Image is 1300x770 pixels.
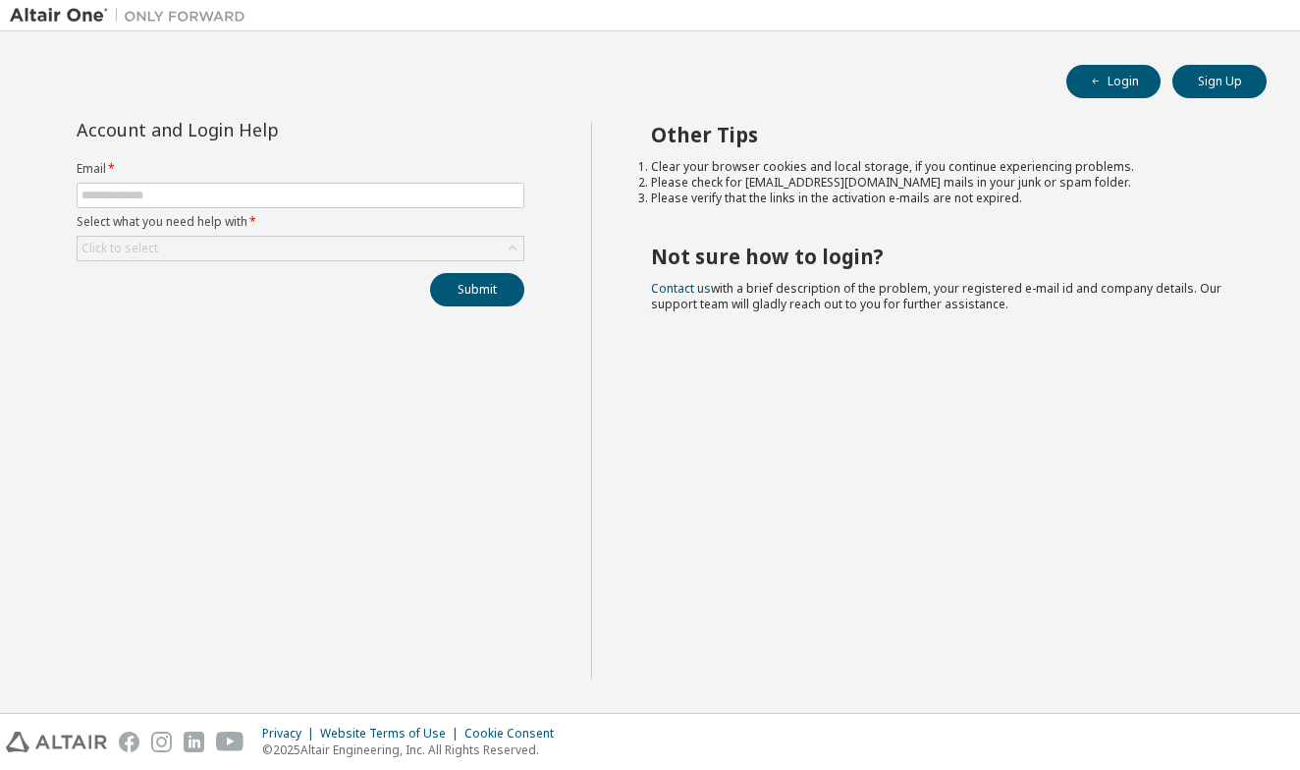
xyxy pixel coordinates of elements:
[651,175,1232,191] li: Please check for [EMAIL_ADDRESS][DOMAIN_NAME] mails in your junk or spam folder.
[77,122,435,137] div: Account and Login Help
[464,726,566,742] div: Cookie Consent
[651,191,1232,206] li: Please verify that the links in the activation e-mails are not expired.
[77,161,524,177] label: Email
[78,237,523,260] div: Click to select
[262,742,566,758] p: © 2025 Altair Engineering, Inc. All Rights Reserved.
[216,732,244,752] img: youtube.svg
[651,244,1232,269] h2: Not sure how to login?
[651,280,711,297] a: Contact us
[651,122,1232,147] h2: Other Tips
[1172,65,1267,98] button: Sign Up
[77,214,524,230] label: Select what you need help with
[1066,65,1161,98] button: Login
[320,726,464,742] div: Website Terms of Use
[6,732,107,752] img: altair_logo.svg
[651,159,1232,175] li: Clear your browser cookies and local storage, if you continue experiencing problems.
[10,6,255,26] img: Altair One
[81,241,158,256] div: Click to select
[262,726,320,742] div: Privacy
[151,732,172,752] img: instagram.svg
[651,280,1221,312] span: with a brief description of the problem, your registered e-mail id and company details. Our suppo...
[430,273,524,306] button: Submit
[184,732,204,752] img: linkedin.svg
[119,732,139,752] img: facebook.svg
